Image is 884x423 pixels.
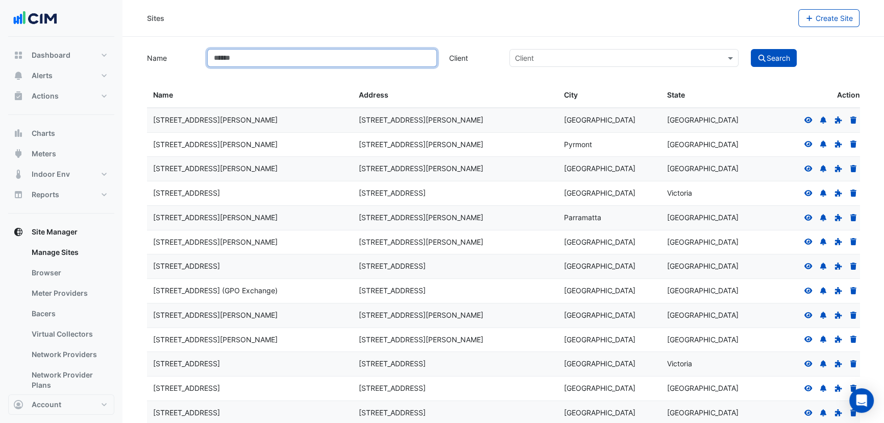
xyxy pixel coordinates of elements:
div: [STREET_ADDRESS][PERSON_NAME] [359,114,552,126]
div: [STREET_ADDRESS] [359,285,552,297]
a: Delete Site [849,213,858,222]
a: Delete Site [849,335,858,344]
img: Company Logo [12,8,58,29]
span: Dashboard [32,50,70,60]
span: State [667,90,684,99]
app-icon: Indoor Env [13,169,23,179]
a: Browser [23,263,114,283]
button: Charts [8,123,114,144]
div: [GEOGRAPHIC_DATA] [564,358,654,370]
div: Victoria [667,358,757,370]
div: [STREET_ADDRESS] [153,358,347,370]
div: [GEOGRAPHIC_DATA] [667,285,757,297]
div: [GEOGRAPHIC_DATA] [564,334,654,346]
a: Network Provider Plans [23,365,114,395]
button: Dashboard [8,45,114,65]
span: Reports [32,190,59,200]
a: Delete Site [849,359,858,368]
span: Create Site [816,14,853,22]
div: [STREET_ADDRESS][PERSON_NAME] [153,334,347,346]
a: Delete Site [849,384,858,392]
app-icon: Meters [13,149,23,159]
div: [GEOGRAPHIC_DATA] [564,237,654,248]
button: Meters [8,144,114,164]
div: [STREET_ADDRESS][PERSON_NAME] [359,310,552,321]
span: Charts [32,128,55,138]
app-icon: Dashboard [13,50,23,60]
div: [STREET_ADDRESS][PERSON_NAME] [153,139,347,151]
button: Actions [8,86,114,106]
a: Delete Site [849,189,858,197]
div: [STREET_ADDRESS][PERSON_NAME] [153,114,347,126]
div: [STREET_ADDRESS][PERSON_NAME] [359,212,552,224]
span: Address [359,90,388,99]
div: [GEOGRAPHIC_DATA] [667,383,757,394]
div: [GEOGRAPHIC_DATA] [667,139,757,151]
a: Network Providers [23,344,114,365]
div: Open Intercom Messenger [849,388,874,413]
div: [STREET_ADDRESS][PERSON_NAME] [153,212,347,224]
a: Delete Site [849,408,858,417]
div: [STREET_ADDRESS] [359,383,552,394]
div: [GEOGRAPHIC_DATA] [667,163,757,175]
span: Account [32,400,61,410]
div: [STREET_ADDRESS][PERSON_NAME] [359,139,552,151]
div: [GEOGRAPHIC_DATA] [667,407,757,419]
div: [GEOGRAPHIC_DATA] [564,114,654,126]
a: Delete Site [849,286,858,295]
span: Alerts [32,70,53,81]
label: Name [141,49,201,67]
div: Parramatta [564,212,654,224]
div: Victoria [667,187,757,199]
a: Delete Site [849,140,858,149]
button: Account [8,394,114,415]
div: [STREET_ADDRESS] (GPO Exchange) [153,285,347,297]
a: Meter Providers [23,283,114,303]
a: Delete Site [849,262,858,270]
div: [STREET_ADDRESS][PERSON_NAME] [153,237,347,248]
div: Sites [147,13,164,24]
div: [GEOGRAPHIC_DATA] [564,383,654,394]
span: Action [837,89,860,101]
span: Meters [32,149,56,159]
span: Name [153,90,173,99]
button: Alerts [8,65,114,86]
app-icon: Actions [13,91,23,101]
div: [GEOGRAPHIC_DATA] [564,163,654,175]
div: [STREET_ADDRESS] [153,187,347,199]
a: Bacers [23,303,114,324]
button: Site Manager [8,222,114,242]
div: [GEOGRAPHIC_DATA] [667,261,757,272]
span: Indoor Env [32,169,70,179]
div: [GEOGRAPHIC_DATA] [667,310,757,321]
a: Delete Site [849,115,858,124]
div: [GEOGRAPHIC_DATA] [564,407,654,419]
div: [STREET_ADDRESS] [153,407,347,419]
button: Indoor Env [8,164,114,184]
app-icon: Reports [13,190,23,200]
div: [STREET_ADDRESS] [359,407,552,419]
div: [STREET_ADDRESS][PERSON_NAME] [153,310,347,321]
div: [STREET_ADDRESS] [359,187,552,199]
span: City [564,90,578,99]
div: [STREET_ADDRESS] [359,261,552,272]
app-icon: Charts [13,128,23,138]
label: Client [443,49,503,67]
div: [GEOGRAPHIC_DATA] [564,285,654,297]
div: [STREET_ADDRESS][PERSON_NAME] [359,237,552,248]
div: Pyrmont [564,139,654,151]
div: [STREET_ADDRESS] [359,358,552,370]
button: Create Site [798,9,860,27]
a: Delete Site [849,311,858,319]
div: [STREET_ADDRESS] [153,383,347,394]
button: Reports [8,184,114,205]
a: Manage Sites [23,242,114,263]
div: [STREET_ADDRESS][PERSON_NAME] [153,163,347,175]
div: [GEOGRAPHIC_DATA] [667,212,757,224]
a: Delete Site [849,164,858,173]
div: [STREET_ADDRESS] [153,261,347,272]
div: [GEOGRAPHIC_DATA] [564,187,654,199]
a: Delete Site [849,238,858,246]
div: [GEOGRAPHIC_DATA] [667,334,757,346]
a: Virtual Collectors [23,324,114,344]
